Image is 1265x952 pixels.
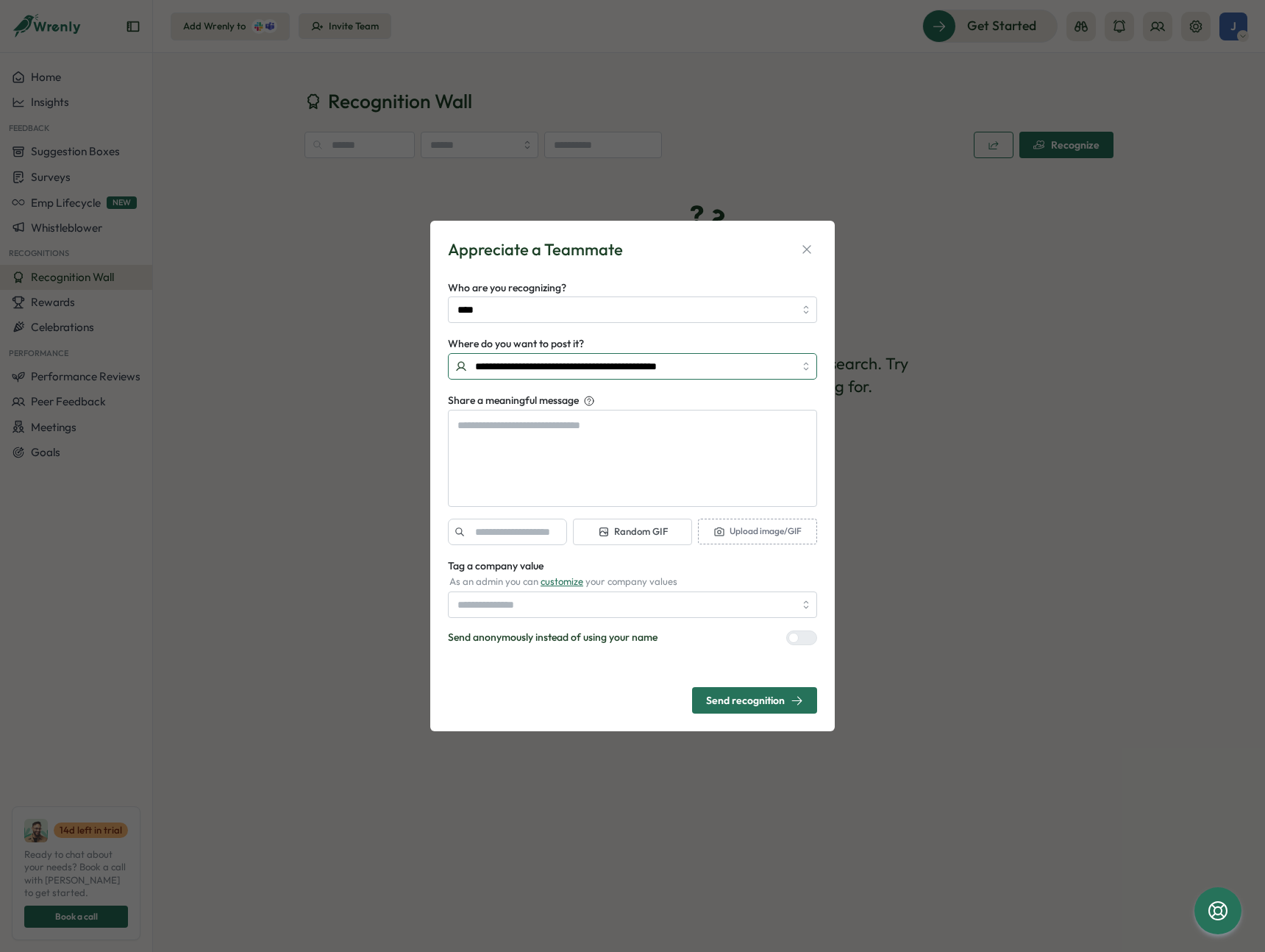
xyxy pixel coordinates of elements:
p: Send anonymously instead of using your name [448,630,658,646]
div: Appreciate a Teammate [448,238,623,261]
button: Send recognition [692,687,817,714]
div: Send recognition [706,695,803,707]
span: Random GIF [598,525,668,539]
div: As an admin you can your company values [448,575,817,589]
span: Where do you want to post it? [448,337,584,350]
label: Who are you recognizing? [448,280,566,296]
label: Tag a company value [448,558,544,575]
button: Random GIF [573,519,692,545]
a: customize [541,575,583,587]
span: Share a meaningful message [448,393,579,409]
